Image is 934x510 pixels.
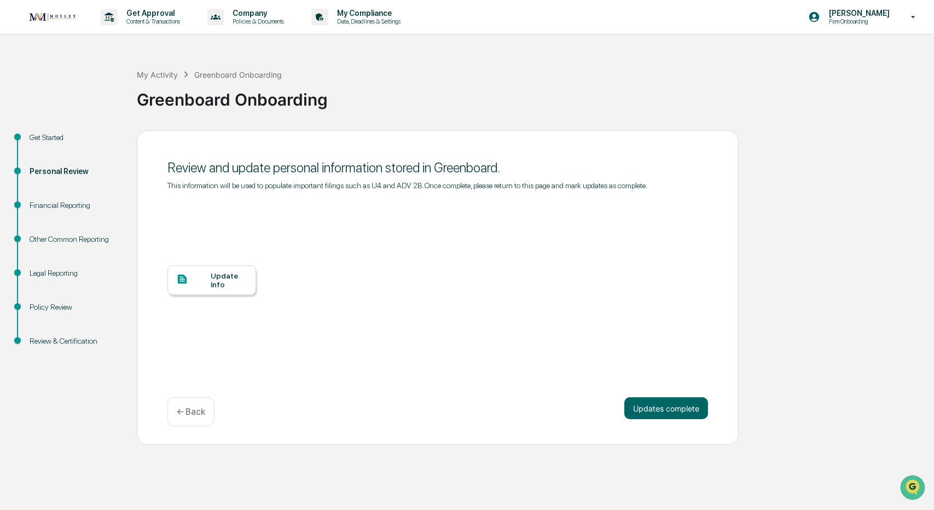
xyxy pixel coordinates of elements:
[11,23,199,40] p: How can we help?
[11,160,20,169] div: 🔎
[22,159,69,170] span: Data Lookup
[820,18,895,25] p: Firm Onboarding
[224,18,289,25] p: Policies & Documents
[30,302,119,313] div: Policy Review
[194,70,282,79] div: Greenboard Onboarding
[30,234,119,245] div: Other Common Reporting
[7,134,75,153] a: 🖐️Preclearance
[624,397,708,419] button: Updates complete
[137,81,929,109] div: Greenboard Onboarding
[30,166,119,177] div: Personal Review
[899,474,929,503] iframe: Open customer support
[22,138,71,149] span: Preclearance
[30,268,119,279] div: Legal Reporting
[167,181,708,190] div: This information will be used to populate important filings such as U4 and ADV 2B. Once complete,...
[328,18,406,25] p: Data, Deadlines & Settings
[30,335,119,347] div: Review & Certification
[118,9,185,18] p: Get Approval
[186,87,199,100] button: Start new chat
[118,18,185,25] p: Content & Transactions
[177,407,205,417] p: ← Back
[328,9,406,18] p: My Compliance
[37,95,143,103] div: We're offline, we'll be back soon
[137,70,178,79] div: My Activity
[109,186,132,194] span: Pylon
[90,138,136,149] span: Attestations
[30,132,119,143] div: Get Started
[79,139,88,148] div: 🗄️
[7,154,73,174] a: 🔎Data Lookup
[75,134,140,153] a: 🗄️Attestations
[211,271,247,289] div: Update Info
[820,9,895,18] p: [PERSON_NAME]
[11,84,31,103] img: 1746055101610-c473b297-6a78-478c-a979-82029cc54cd1
[224,9,289,18] p: Company
[77,185,132,194] a: Powered byPylon
[11,139,20,148] div: 🖐️
[167,160,708,176] div: Review and update personal information stored in Greenboard.
[30,200,119,211] div: Financial Reporting
[26,10,79,24] img: logo
[37,84,179,95] div: Start new chat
